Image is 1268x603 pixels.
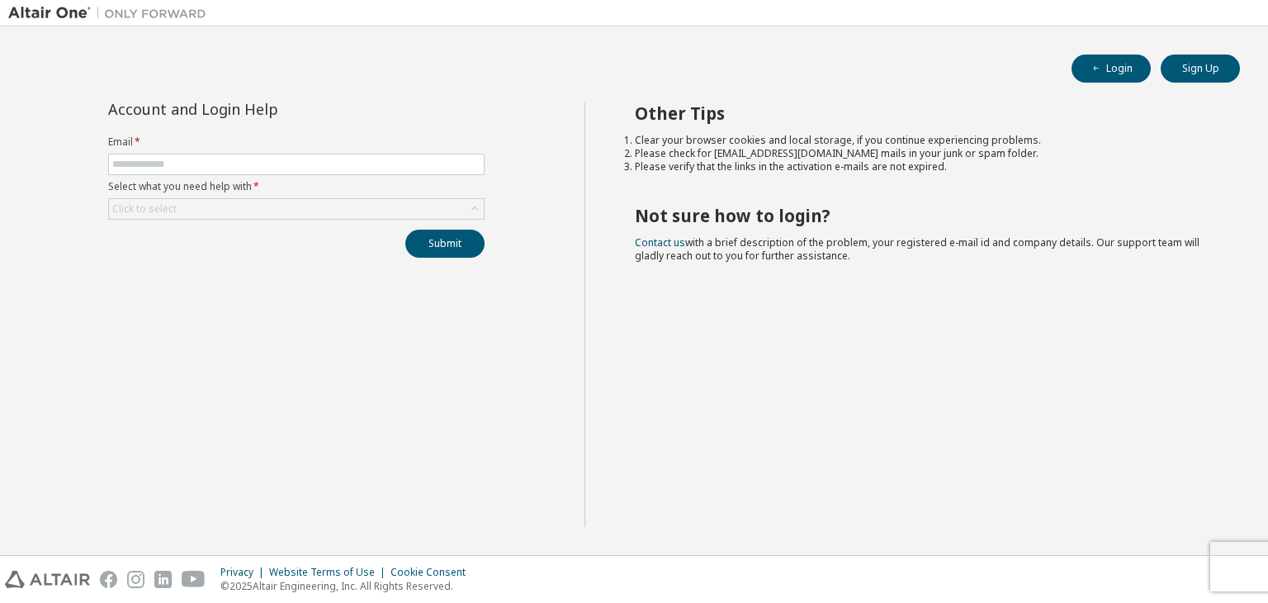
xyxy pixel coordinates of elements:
p: © 2025 Altair Engineering, Inc. All Rights Reserved. [220,579,475,593]
h2: Not sure how to login? [635,205,1211,226]
div: Account and Login Help [108,102,409,116]
img: linkedin.svg [154,571,172,588]
div: Click to select [109,199,484,219]
a: Contact us [635,235,685,249]
img: instagram.svg [127,571,144,588]
h2: Other Tips [635,102,1211,124]
label: Select what you need help with [108,180,485,193]
li: Please check for [EMAIL_ADDRESS][DOMAIN_NAME] mails in your junk or spam folder. [635,147,1211,160]
img: Altair One [8,5,215,21]
div: Click to select [112,202,177,216]
img: youtube.svg [182,571,206,588]
div: Website Terms of Use [269,566,390,579]
div: Cookie Consent [390,566,475,579]
img: altair_logo.svg [5,571,90,588]
img: facebook.svg [100,571,117,588]
button: Submit [405,230,485,258]
div: Privacy [220,566,269,579]
button: Sign Up [1161,55,1240,83]
label: Email [108,135,485,149]
button: Login [1072,55,1151,83]
li: Please verify that the links in the activation e-mails are not expired. [635,160,1211,173]
li: Clear your browser cookies and local storage, if you continue experiencing problems. [635,134,1211,147]
span: with a brief description of the problem, your registered e-mail id and company details. Our suppo... [635,235,1199,263]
